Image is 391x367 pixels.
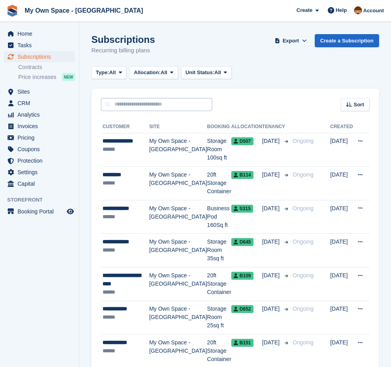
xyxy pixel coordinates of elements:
[207,234,231,267] td: Storage Room 35sq ft
[17,109,65,120] span: Analytics
[17,178,65,189] span: Capital
[149,267,207,301] td: My Own Space - [GEOGRAPHIC_DATA]
[207,301,231,334] td: Storage Room 25sq ft
[4,132,75,143] a: menu
[149,167,207,200] td: My Own Space - [GEOGRAPHIC_DATA]
[17,144,65,155] span: Coupons
[149,301,207,334] td: My Own Space - [GEOGRAPHIC_DATA]
[4,144,75,155] a: menu
[231,205,253,213] span: S315
[262,238,281,246] span: [DATE]
[91,66,126,79] button: Type: All
[292,272,314,279] span: Ongoing
[231,121,262,133] th: Allocation
[134,69,161,77] span: Allocation:
[207,267,231,301] td: 20ft Storage Container
[262,271,281,280] span: [DATE]
[21,4,146,17] a: My Own Space - [GEOGRAPHIC_DATA]
[4,155,75,166] a: menu
[262,305,281,313] span: [DATE]
[109,69,116,77] span: All
[17,86,65,97] span: Sites
[292,306,314,312] span: Ongoing
[207,133,231,167] td: Storage Room 100sq ft
[215,69,221,77] span: All
[17,28,65,39] span: Home
[330,234,353,267] td: [DATE]
[262,137,281,145] span: [DATE]
[262,338,281,347] span: [DATE]
[17,51,65,62] span: Subscriptions
[149,121,207,133] th: Site
[330,167,353,200] td: [DATE]
[130,66,178,79] button: Allocation: All
[292,171,314,178] span: Ongoing
[4,86,75,97] a: menu
[186,69,215,77] span: Unit Status:
[4,98,75,109] a: menu
[7,196,79,204] span: Storefront
[292,339,314,346] span: Ongoing
[4,178,75,189] a: menu
[4,167,75,178] a: menu
[292,205,314,211] span: Ongoing
[181,66,232,79] button: Unit Status: All
[17,98,65,109] span: CRM
[207,200,231,234] td: Business Pod 160Sq ft
[262,204,281,213] span: [DATE]
[4,121,75,132] a: menu
[330,301,353,334] td: [DATE]
[17,40,65,51] span: Tasks
[66,207,75,216] a: Preview store
[354,6,362,14] img: Paula Harris
[231,305,254,313] span: D652
[330,200,353,234] td: [DATE]
[231,137,254,145] span: D507
[262,121,290,133] th: Tenancy
[231,272,254,280] span: B109
[62,73,75,81] div: NEW
[315,34,379,47] a: Create a Subscription
[354,101,364,109] span: Sort
[330,133,353,167] td: [DATE]
[336,6,347,14] span: Help
[292,238,314,245] span: Ongoing
[96,69,109,77] span: Type:
[17,121,65,132] span: Invoices
[207,121,231,133] th: Booking
[231,238,254,246] span: D645
[273,34,308,47] button: Export
[149,234,207,267] td: My Own Space - [GEOGRAPHIC_DATA]
[101,121,149,133] th: Customer
[231,171,254,179] span: B114
[4,40,75,51] a: menu
[207,167,231,200] td: 20ft Storage Container
[330,121,353,133] th: Created
[292,138,314,144] span: Ongoing
[149,200,207,234] td: My Own Space - [GEOGRAPHIC_DATA]
[17,132,65,143] span: Pricing
[262,171,281,179] span: [DATE]
[4,28,75,39] a: menu
[18,73,56,81] span: Price increases
[330,267,353,301] td: [DATE]
[231,339,254,347] span: B151
[296,6,312,14] span: Create
[283,37,299,45] span: Export
[17,155,65,166] span: Protection
[91,34,155,45] h1: Subscriptions
[6,5,18,17] img: stora-icon-8386f47178a22dfd0bd8f6a31ec36ba5ce8667c1dd55bd0f319d3a0aa187defe.svg
[91,46,155,55] p: Recurring billing plans
[18,73,75,81] a: Price increases NEW
[17,206,65,217] span: Booking Portal
[363,7,384,15] span: Account
[4,206,75,217] a: menu
[149,133,207,167] td: My Own Space - [GEOGRAPHIC_DATA]
[4,51,75,62] a: menu
[4,109,75,120] a: menu
[18,63,75,71] a: Contracts
[161,69,167,77] span: All
[17,167,65,178] span: Settings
